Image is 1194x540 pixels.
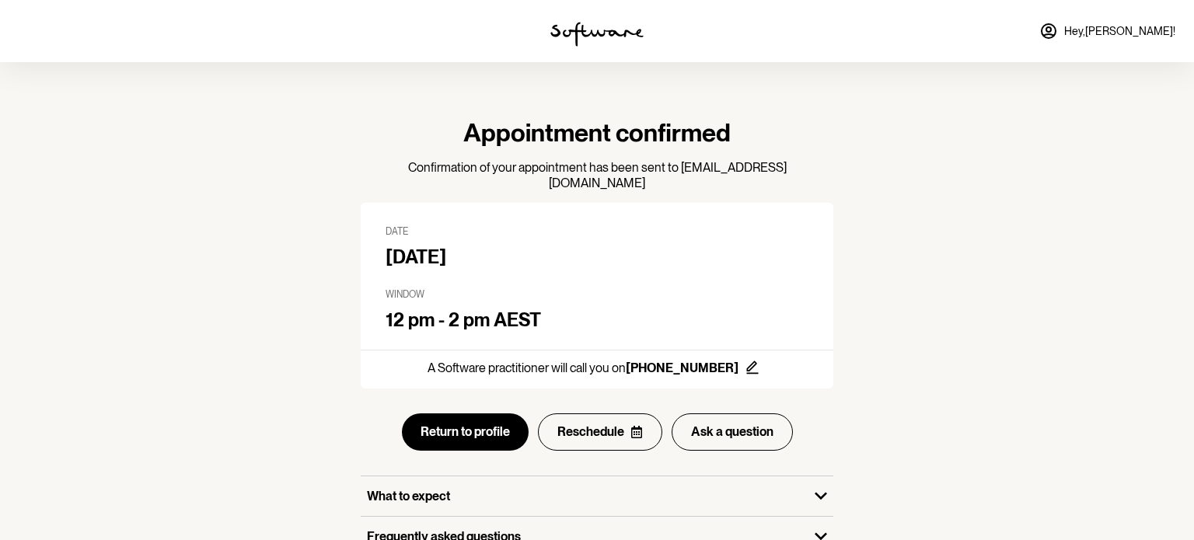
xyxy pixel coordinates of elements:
h3: Appointment confirmed [361,118,833,148]
h4: [DATE] [386,246,808,269]
button: Return to profile [402,413,529,451]
p: Confirmation of your appointment has been sent to [EMAIL_ADDRESS][DOMAIN_NAME] [361,160,833,190]
span: Date [386,226,408,237]
h4: 12 pm - 2 pm AEST [386,309,808,332]
button: What to expect [361,476,833,516]
p: A Software practitioner will call you on [428,360,766,378]
span: Window [386,289,424,300]
p: What to expect [367,489,802,503]
span: Hey, [PERSON_NAME] ! [1064,25,1175,38]
button: Reschedule [538,413,662,451]
button: Ask a question [672,413,793,451]
a: Hey,[PERSON_NAME]! [1030,12,1185,50]
strong: [PHONE_NUMBER] [626,361,738,376]
img: software logo [550,22,644,47]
